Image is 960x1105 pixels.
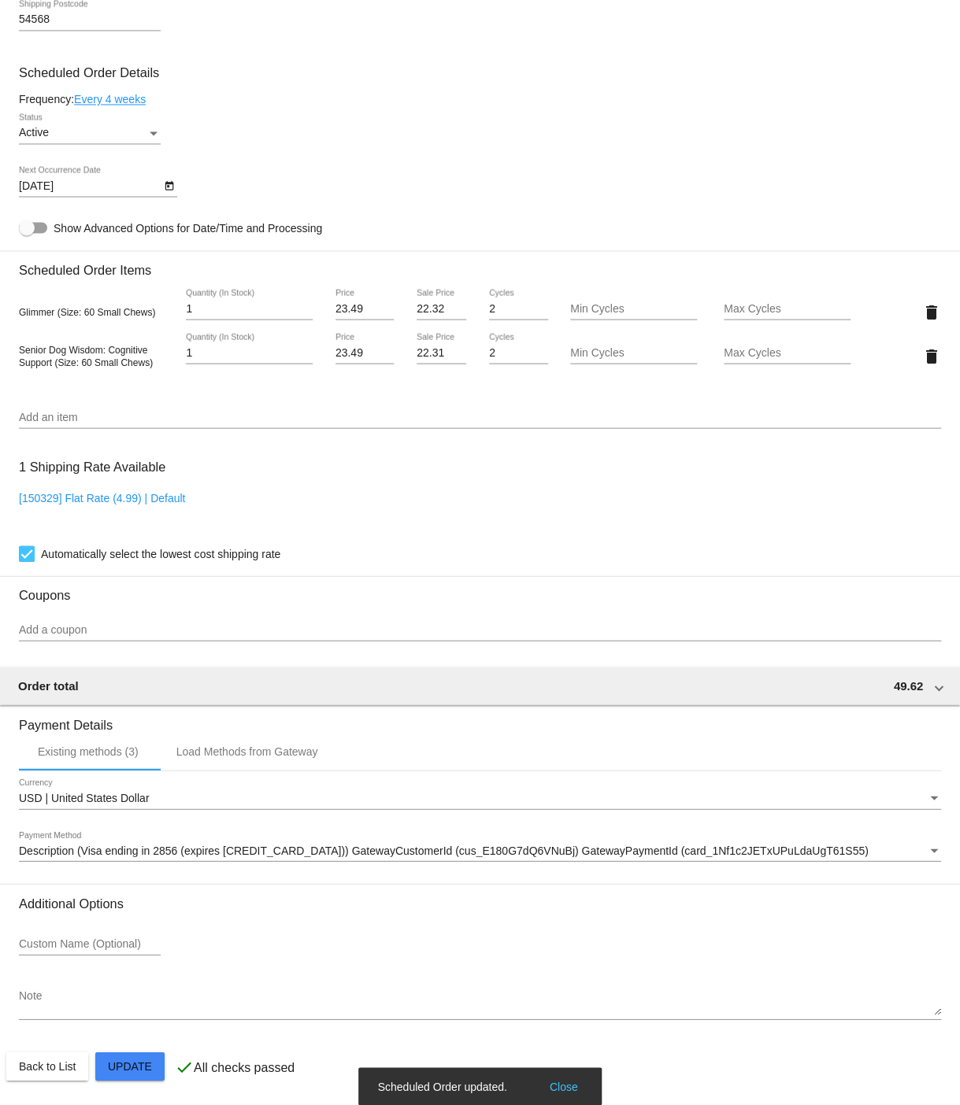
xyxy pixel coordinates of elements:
h3: 1 Shipping Rate Available [19,449,165,483]
input: Add a coupon [19,623,941,636]
span: Automatically select the lowest cost shipping rate [41,544,280,563]
input: Price [335,302,395,315]
mat-icon: delete [922,346,941,365]
div: Existing methods (3) [38,745,139,757]
span: 49.62 [893,678,923,692]
input: Price [335,346,395,359]
input: Max Cycles [724,346,851,359]
span: Senior Dog Wisdom: Cognitive Support (Size: 60 Small Chews) [19,344,153,368]
h3: Additional Options [19,896,941,911]
mat-icon: delete [922,302,941,321]
button: Close [545,1078,583,1094]
mat-select: Currency [19,792,941,804]
input: Add an item [19,411,941,423]
h3: Payment Details [19,705,941,732]
input: Cycles [489,346,548,359]
input: Quantity (In Stock) [186,302,313,315]
mat-select: Payment Method [19,844,941,857]
span: Order total [18,678,79,692]
a: [150329] Flat Rate (4.99) | Default [19,491,185,504]
input: Min Cycles [570,346,697,359]
span: Show Advanced Options for Date/Time and Processing [54,220,322,235]
input: Shipping Postcode [19,13,161,26]
a: Every 4 weeks [74,93,146,105]
simple-snack-bar: Scheduled Order updated. [377,1078,582,1094]
span: Update [108,1059,152,1072]
input: Min Cycles [570,302,697,315]
p: All checks passed [194,1060,295,1074]
input: Next Occurrence Date [19,179,161,192]
h3: Coupons [19,575,941,602]
div: Load Methods from Gateway [176,745,318,757]
button: Back to List [6,1051,88,1080]
span: Description (Visa ending in 2856 (expires [CREDIT_CARD_DATA])) GatewayCustomerId (cus_E180G7dQ6VN... [19,844,868,856]
input: Custom Name (Optional) [19,937,161,950]
h3: Scheduled Order Details [19,65,941,80]
button: Update [95,1051,165,1080]
span: Active [19,126,49,139]
span: Glimmer (Size: 60 Small Chews) [19,306,155,317]
input: Max Cycles [724,302,851,315]
mat-select: Status [19,127,161,139]
input: Sale Price [417,302,466,315]
span: Back to List [19,1059,76,1072]
h3: Scheduled Order Items [19,250,941,277]
input: Sale Price [417,346,466,359]
button: Open calendar [161,176,177,193]
input: Quantity (In Stock) [186,346,313,359]
div: Frequency: [19,93,941,105]
input: Cycles [489,302,548,315]
span: USD | United States Dollar [19,791,149,804]
mat-icon: check [175,1057,194,1076]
